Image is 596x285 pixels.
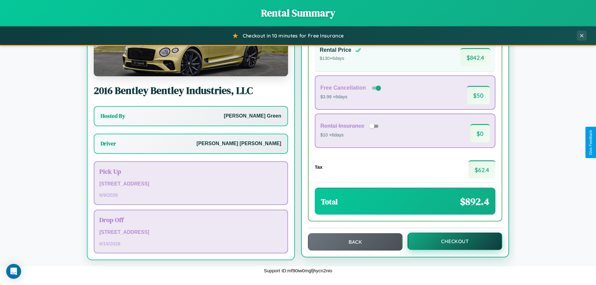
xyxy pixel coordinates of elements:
[315,164,323,170] h4: Tax
[99,167,282,176] h3: Pick Up
[320,131,381,139] p: $10 × 6 days
[460,195,489,208] span: $ 892.4
[101,112,125,120] h3: Hosted By
[264,266,332,275] p: Support ID: mf90iw0mgfjhycn2nio
[99,191,282,199] p: 6 / 9 / 2026
[6,6,590,20] h1: Rental Summary
[99,215,282,224] h3: Drop Off
[320,123,364,129] h4: Rental Insurance
[99,180,282,189] p: [STREET_ADDRESS]
[243,33,344,39] span: Checkout in 10 minutes for Free Insurance
[99,228,282,237] p: [STREET_ADDRESS]
[196,139,281,148] p: [PERSON_NAME] [PERSON_NAME]
[320,47,351,53] h4: Rental Price
[589,130,593,155] div: Give Feedback
[468,160,495,179] span: $ 62.4
[320,93,382,101] p: $3.99 × 6 days
[408,233,502,250] button: Checkout
[101,140,116,147] h3: Driver
[320,55,361,63] p: $ 130 × 6 days
[321,197,338,207] h3: Total
[308,233,403,251] button: Back
[320,85,366,91] h4: Free Cancellation
[467,86,490,104] span: $ 50
[470,124,490,142] span: $ 0
[99,239,282,248] p: 6 / 15 / 2026
[6,264,21,279] div: Open Intercom Messenger
[224,112,281,121] p: [PERSON_NAME] Green
[460,48,490,66] span: $ 842.4
[94,84,288,97] h2: 2016 Bentley Bentley Industries, LLC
